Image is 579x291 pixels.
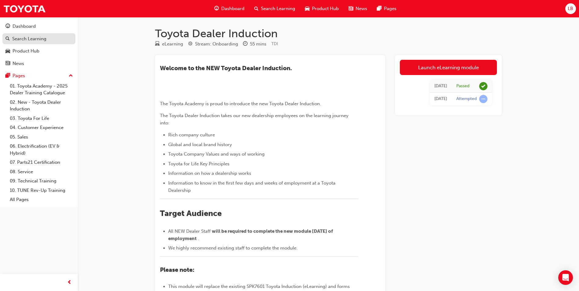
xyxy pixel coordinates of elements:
[7,132,75,142] a: 05. Sales
[13,72,25,79] div: Pages
[188,41,193,47] span: target-icon
[377,5,382,13] span: pages-icon
[254,5,259,13] span: search-icon
[69,72,73,80] span: up-icon
[249,2,300,15] a: search-iconSearch Learning
[5,48,10,54] span: car-icon
[214,5,219,13] span: guage-icon
[250,41,266,48] div: 55 mins
[2,70,75,81] button: Pages
[2,45,75,57] a: Product Hub
[168,151,265,157] span: Toyota Company Values and ways of working
[7,176,75,186] a: 09. Technical Training
[168,161,230,167] span: Toyota for Life Key Principles
[300,2,344,15] a: car-iconProduct Hub
[13,23,36,30] div: Dashboard
[7,142,75,158] a: 06. Electrification (EV & Hybrid)
[400,60,497,75] a: Launch eLearning module
[2,58,75,69] a: News
[7,158,75,167] a: 07. Parts21 Certification
[243,41,248,47] span: clock-icon
[243,40,266,48] div: Duration
[67,279,72,286] span: prev-icon
[168,245,298,251] span: We highly recommend existing staff to complete the module.
[2,33,75,45] a: Search Learning
[195,41,238,48] div: Stream: Onboarding
[479,82,487,90] span: learningRecordVerb_PASS-icon
[162,41,183,48] div: eLearning
[456,96,477,102] div: Attempted
[384,5,396,12] span: Pages
[312,5,339,12] span: Product Hub
[160,266,194,273] span: Please note:
[568,5,573,12] span: LB
[209,2,249,15] a: guage-iconDashboard
[160,65,292,72] span: ​Welcome to the NEW Toyota Dealer Induction.
[168,171,251,176] span: Information on how a dealership works
[456,83,469,89] div: Passed
[271,41,278,46] span: Learning resource code
[305,5,309,13] span: car-icon
[7,186,75,195] a: 10. TUNE Rev-Up Training
[160,209,222,218] span: Target Audience
[7,167,75,177] a: 08. Service
[168,180,337,193] span: Information to know in the first few days and weeks of employment at a Toyota Dealership
[7,114,75,123] a: 03. Toyota For Life
[261,5,295,12] span: Search Learning
[344,2,372,15] a: news-iconNews
[434,83,447,90] div: Thu Jun 26 2025 15:27:34 GMT+1000 (Australian Eastern Standard Time)
[13,48,39,55] div: Product Hub
[356,5,367,12] span: News
[372,2,401,15] a: pages-iconPages
[558,270,573,285] div: Open Intercom Messenger
[3,2,46,16] img: Trak
[160,113,350,126] span: The Toyota Dealer Induction takes our new dealership employees on the learning journey into:
[168,228,211,234] span: All NEW Dealer Staff
[155,27,502,40] h1: Toyota Dealer Induction
[479,95,487,103] span: learningRecordVerb_ATTEMPT-icon
[198,236,199,241] span: .
[5,36,10,42] span: search-icon
[155,40,183,48] div: Type
[434,95,447,102] div: Wed Jun 25 2025 13:25:42 GMT+1000 (Australian Eastern Standard Time)
[5,24,10,29] span: guage-icon
[7,123,75,132] a: 04. Customer Experience
[168,132,215,138] span: Rich company culture
[168,142,232,147] span: Global and local brand history
[188,40,238,48] div: Stream
[160,101,321,106] span: The Toyota Academy is proud to introduce the new Toyota Dealer Induction.
[2,21,75,32] a: Dashboard
[7,81,75,98] a: 01. Toyota Academy - 2025 Dealer Training Catalogue
[2,20,75,70] button: DashboardSearch LearningProduct HubNews
[12,35,46,42] div: Search Learning
[349,5,353,13] span: news-icon
[13,60,24,67] div: News
[5,73,10,79] span: pages-icon
[7,195,75,204] a: All Pages
[5,61,10,66] span: news-icon
[155,41,160,47] span: learningResourceType_ELEARNING-icon
[221,5,244,12] span: Dashboard
[7,98,75,114] a: 02. New - Toyota Dealer Induction
[565,3,576,14] button: LB
[168,228,334,241] span: will be required to complete the new module [DATE] of employment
